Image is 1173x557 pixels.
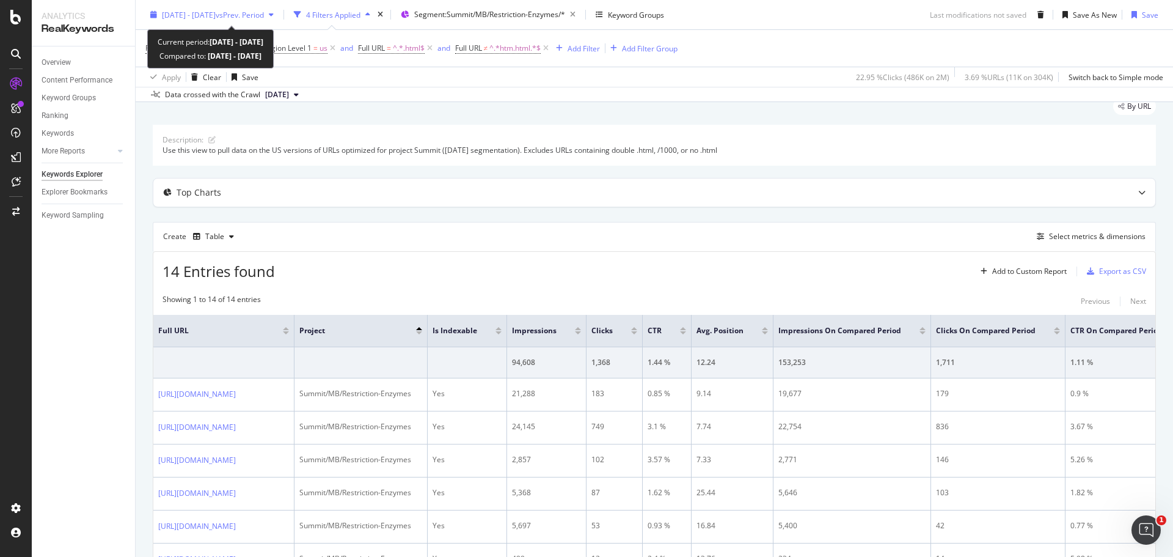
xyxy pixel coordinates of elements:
span: Impressions On Compared Period [778,325,901,336]
div: Yes [433,487,502,498]
a: Overview [42,56,126,69]
a: Keyword Sampling [42,209,126,222]
span: 2025 Jun. 17th [265,89,289,100]
div: Keywords Explorer [42,168,103,181]
div: Previous [1081,296,1110,306]
div: Top Charts [177,186,221,199]
div: More Reports [42,145,85,158]
button: Switch back to Simple mode [1064,67,1163,87]
div: Description: [163,135,203,145]
div: 5,646 [778,487,926,498]
div: Save [1142,9,1158,20]
div: Export as CSV [1099,266,1146,276]
span: 1 [1157,515,1166,525]
div: 53 [591,520,637,531]
div: Compared to: [159,49,261,63]
div: Current period: [158,35,263,49]
div: 179 [936,388,1060,399]
a: [URL][DOMAIN_NAME] [158,487,236,500]
div: 12.24 [696,357,768,368]
button: Save As New [1058,5,1117,24]
button: Save [227,67,258,87]
div: and [340,43,353,53]
a: Content Performance [42,74,126,87]
span: ≠ [484,43,488,53]
div: 5,400 [778,520,926,531]
div: 22.95 % Clicks ( 486K on 2M ) [856,72,949,82]
div: 146 [936,454,1060,465]
div: Keyword Groups [608,9,664,20]
button: Previous [1081,294,1110,309]
div: 0.85 % [648,388,686,399]
a: Explorer Bookmarks [42,186,126,199]
div: Table [205,233,224,240]
div: 3.1 % [648,421,686,432]
div: 21,288 [512,388,581,399]
span: Clicks On Compared Period [936,325,1036,336]
button: Clear [186,67,221,87]
a: Ranking [42,109,126,122]
b: [DATE] - [DATE] [206,51,261,61]
a: [URL][DOMAIN_NAME] [158,520,236,533]
div: Showing 1 to 14 of 14 entries [163,294,261,309]
div: Yes [433,421,502,432]
div: 24,145 [512,421,581,432]
div: 2,857 [512,454,581,465]
div: Summit/MB/Restriction-Enzymes [299,421,422,432]
div: RealKeywords [42,22,125,36]
div: Yes [433,388,502,399]
span: By URL [1127,103,1151,110]
a: [URL][DOMAIN_NAME] [158,454,236,467]
div: Apply [162,72,181,82]
div: Keyword Groups [42,92,96,105]
div: 836 [936,421,1060,432]
span: ^.*.html$ [393,40,425,57]
div: 42 [936,520,1060,531]
div: Summit/MB/Restriction-Enzymes [299,487,422,498]
div: Content Performance [42,74,112,87]
button: Save [1127,5,1158,24]
div: Data crossed with the Crawl [165,89,260,100]
span: = [313,43,318,53]
div: 16.84 [696,520,768,531]
button: 4 Filters Applied [289,5,375,24]
span: Clicks [591,325,613,336]
span: ^.*htm.html.*$ [489,40,541,57]
div: 19,677 [778,388,926,399]
div: Explorer Bookmarks [42,186,108,199]
div: and [437,43,450,53]
div: Summit/MB/Restriction-Enzymes [299,454,422,465]
div: Clear [203,72,221,82]
div: Next [1130,296,1146,306]
div: 0.93 % [648,520,686,531]
div: 1.44 % [648,357,686,368]
button: Add Filter Group [605,41,678,56]
div: Summit/MB/Restriction-Enzymes [299,520,422,531]
a: Keywords Explorer [42,168,126,181]
span: Full URL [158,325,265,336]
div: 5,368 [512,487,581,498]
div: 153,253 [778,357,926,368]
span: Avg. Position [696,325,744,336]
button: and [340,42,353,54]
div: Save [242,72,258,82]
div: Yes [433,520,502,531]
div: 5,697 [512,520,581,531]
span: Project [299,325,398,336]
span: us [320,40,327,57]
span: = [387,43,391,53]
div: Add Filter [568,43,600,53]
div: 1,368 [591,357,637,368]
div: Save As New [1073,9,1117,20]
div: 3.57 % [648,454,686,465]
div: 25.44 [696,487,768,498]
div: 9.14 [696,388,768,399]
a: Keyword Groups [42,92,126,105]
span: Full URL [358,43,385,53]
button: Segment:Summit/MB/Restriction-Enzymes/* [396,5,580,24]
div: Last modifications not saved [930,9,1026,20]
div: Ranking [42,109,68,122]
span: [DATE] - [DATE] [162,9,216,20]
button: Select metrics & dimensions [1032,229,1146,244]
iframe: Intercom live chat [1131,515,1161,545]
